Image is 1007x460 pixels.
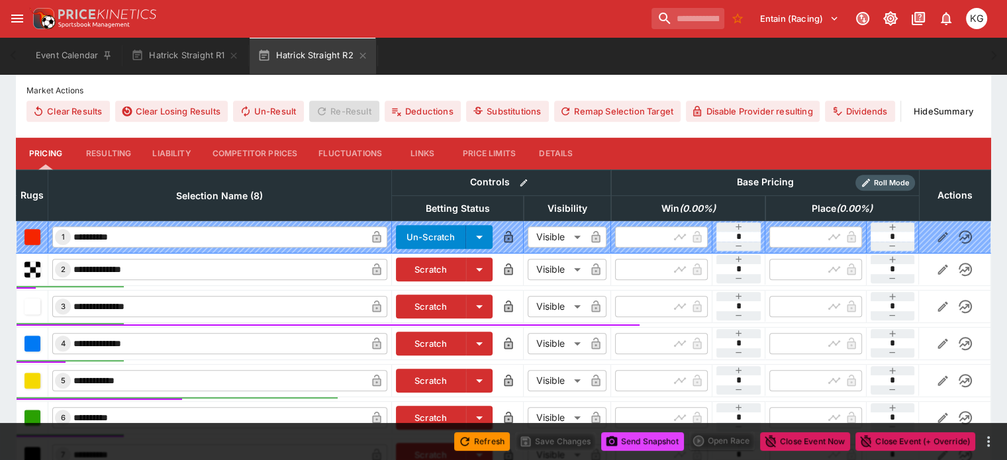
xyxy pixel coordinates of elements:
[396,225,467,249] button: Un-Scratch
[646,201,730,216] span: Win(0.00%)
[58,22,130,28] img: Sportsbook Management
[396,332,467,355] button: Scratch
[29,5,56,32] img: PriceKinetics Logo
[528,333,585,354] div: Visible
[851,7,875,30] button: Connected to PK
[28,37,120,74] button: Event Calendar
[162,188,277,204] span: Selection Name (8)
[233,101,304,122] button: Un-Result
[250,37,375,74] button: Hatrick Straight R2
[466,101,549,122] button: Substitutions
[528,370,585,391] div: Visible
[454,432,510,451] button: Refresh
[385,101,461,122] button: Deductions
[58,302,68,311] span: 3
[919,169,990,220] th: Actions
[686,101,820,122] button: Disable Provider resulting
[58,9,156,19] img: PriceKinetics
[689,432,755,450] div: split button
[17,169,48,220] th: Rugs
[59,232,68,242] span: 1
[962,4,991,33] button: Kevin Gutschlag
[58,339,68,348] span: 4
[855,175,915,191] div: Show/hide Price Roll mode configuration.
[58,265,68,274] span: 2
[528,226,585,248] div: Visible
[75,138,142,169] button: Resulting
[396,406,467,430] button: Scratch
[554,101,681,122] button: Remap Selection Target
[396,295,467,318] button: Scratch
[396,257,467,281] button: Scratch
[760,432,850,451] button: Close Event Now
[727,8,748,29] button: No Bookmarks
[981,434,996,449] button: more
[58,376,68,385] span: 5
[5,7,29,30] button: open drawer
[533,201,602,216] span: Visibility
[528,407,585,428] div: Visible
[26,81,981,101] label: Market Actions
[115,101,228,122] button: Clear Losing Results
[651,8,724,29] input: search
[601,432,684,451] button: Send Snapshot
[528,296,585,317] div: Visible
[452,138,526,169] button: Price Limits
[391,169,611,195] th: Controls
[202,138,309,169] button: Competitor Prices
[797,201,887,216] span: Place(0.00%)
[308,138,393,169] button: Fluctuations
[869,177,915,189] span: Roll Mode
[732,174,799,191] div: Base Pricing
[26,101,110,122] button: Clear Results
[679,201,715,216] em: ( 0.00 %)
[752,8,847,29] button: Select Tenant
[836,201,873,216] em: ( 0.00 %)
[393,138,452,169] button: Links
[906,101,981,122] button: HideSummary
[396,369,467,392] button: Scratch
[526,138,586,169] button: Details
[123,37,247,74] button: Hatrick Straight R1
[966,8,987,29] div: Kevin Gutschlag
[825,101,894,122] button: Dividends
[515,174,532,191] button: Bulk edit
[309,101,379,122] span: Re-Result
[855,432,975,451] button: Close Event (+ Override)
[934,7,958,30] button: Notifications
[16,138,75,169] button: Pricing
[879,7,902,30] button: Toggle light/dark mode
[528,259,585,280] div: Visible
[411,201,504,216] span: Betting Status
[58,413,68,422] span: 6
[142,138,201,169] button: Liability
[906,7,930,30] button: Documentation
